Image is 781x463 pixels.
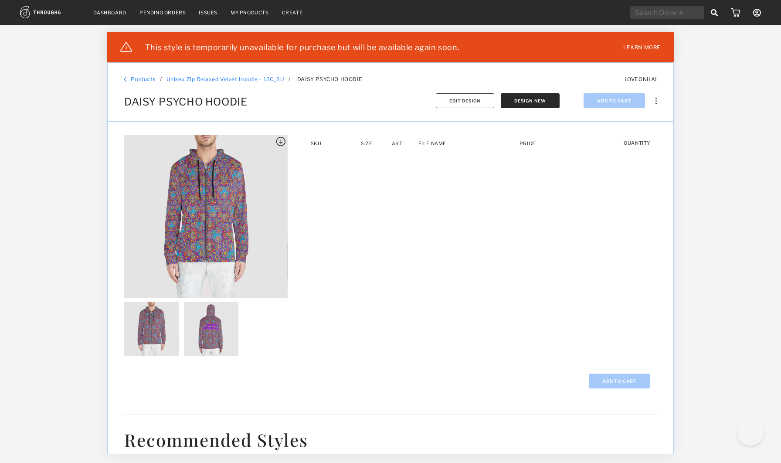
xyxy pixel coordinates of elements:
[623,38,661,56] a: Learn more
[160,76,162,82] div: /
[124,95,247,108] span: DAISY PSYCHO HOODIE
[297,76,362,82] span: DAISY PSYCHO HOODIE
[412,135,506,152] th: File Name
[617,135,657,142] th: Quantity
[449,98,481,103] span: Edit Design
[120,42,132,52] img: icon_warning_white.741b8e3f.svg
[276,137,285,146] img: icon_button_download.25f86ee2.svg
[282,10,303,16] a: Create
[131,76,156,82] a: Products
[655,98,657,104] img: meatball_vertical.0c7b41df.svg
[351,135,383,152] th: Size
[124,77,126,82] img: back_bracket.f28aa67b.svg
[737,419,764,446] iframe: Help Scout Beacon - Open
[145,43,459,52] div: This style is temporarily unavailable for purchase but will be available again soon.
[589,374,650,388] button: Add To Cart
[93,10,126,16] a: Dashboard
[124,428,657,451] h1: Recommended Styles
[124,302,179,356] img: 18426_Thumb_12c7df7e37f447fcbaac289ea22cfe38-8426-.png
[231,10,269,16] a: My Products
[166,76,285,82] a: Unisex Zip Relaxed Velvet Hoodie - 12C_SU
[506,135,549,152] th: Price
[625,76,657,82] span: LOVEONHAI
[501,93,560,108] button: Design New
[382,135,411,152] th: Art
[20,6,80,18] img: logo.1c10ca64.svg
[630,6,704,19] input: Search Order #
[199,10,217,16] a: Issues
[584,93,645,108] button: Add To Cart
[436,93,494,108] button: Edit Design
[304,135,351,152] th: SKU
[184,302,238,356] img: 28426_Thumb_6f321b99e3ea4eda8acd63f9a7505b55-8426-.png
[139,10,186,16] a: Pending Orders
[731,8,740,17] img: icon_cart.dab5cea1.svg
[289,76,291,82] span: /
